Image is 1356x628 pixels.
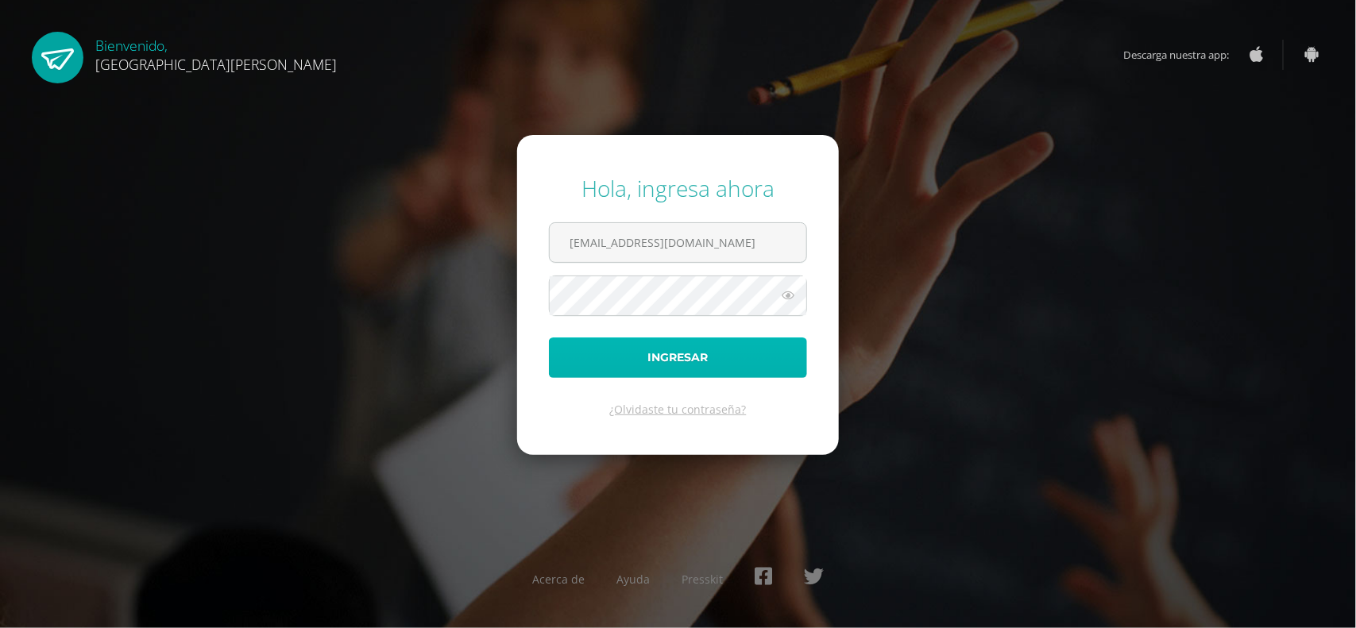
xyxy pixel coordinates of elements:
[682,572,723,587] a: Presskit
[95,32,337,74] div: Bienvenido,
[1124,40,1246,70] span: Descarga nuestra app:
[616,572,650,587] a: Ayuda
[610,402,747,417] a: ¿Olvidaste tu contraseña?
[95,55,337,74] span: [GEOGRAPHIC_DATA][PERSON_NAME]
[549,337,807,378] button: Ingresar
[550,223,806,262] input: Correo electrónico o usuario
[532,572,585,587] a: Acerca de
[549,173,807,203] div: Hola, ingresa ahora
